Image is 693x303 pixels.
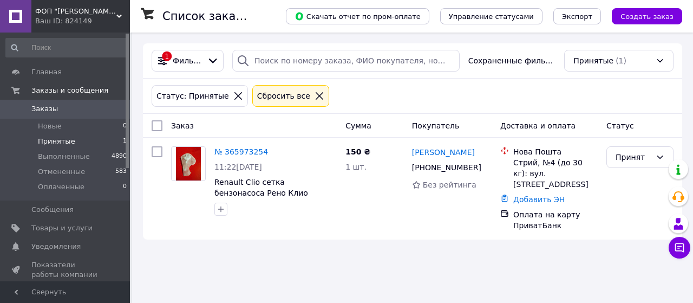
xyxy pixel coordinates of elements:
[38,137,75,146] span: Принятые
[562,12,592,21] span: Экспорт
[38,182,84,192] span: Оплаченные
[513,209,598,231] div: Оплата на карту ПриватБанк
[513,195,565,204] a: Добавить ЭН
[345,121,371,130] span: Сумма
[513,146,598,157] div: Нова Пошта
[162,10,256,23] h1: Список заказов
[31,260,100,280] span: Показатели работы компании
[123,121,127,131] span: 0
[214,163,262,171] span: 11:22[DATE]
[345,147,370,156] span: 150 ₴
[412,121,460,130] span: Покупатель
[112,152,127,162] span: 4890
[31,242,81,252] span: Уведомления
[35,7,116,16] span: ФОП "Стегачев Н. А."
[173,55,202,66] span: Фильтры
[171,121,194,130] span: Заказ
[176,147,201,180] img: Фото товару
[171,146,206,181] a: Фото товару
[38,167,85,177] span: Отмененные
[295,11,421,21] span: Скачать отчет по пром-оплате
[31,67,62,77] span: Главная
[616,56,626,65] span: (1)
[31,104,58,114] span: Заказы
[601,11,682,20] a: Создать заказ
[286,8,429,24] button: Скачать отчет по пром-оплате
[513,157,598,190] div: Стрий, №4 (до 30 кг): вул. [STREET_ADDRESS]
[606,121,634,130] span: Статус
[31,86,108,95] span: Заказы и сообщения
[616,151,651,163] div: Принят
[214,178,309,219] a: Renault Clio сетка бензонасоса Рено Клио фильтр грубой очистки Renault Symbol
[38,152,90,162] span: Выполненные
[410,160,483,175] div: [PHONE_NUMBER]
[31,223,93,233] span: Товары и услуги
[500,121,576,130] span: Доставка и оплата
[345,163,367,171] span: 1 шт.
[31,205,74,215] span: Сообщения
[620,12,674,21] span: Создать заказ
[123,137,127,146] span: 1
[423,180,476,189] span: Без рейтинга
[115,167,127,177] span: 583
[573,55,613,66] span: Принятые
[669,237,690,259] button: Чат с покупателем
[449,12,534,21] span: Управление статусами
[214,147,268,156] a: № 365973254
[123,182,127,192] span: 0
[612,8,682,24] button: Создать заказ
[35,16,130,26] div: Ваш ID: 824149
[468,55,556,66] span: Сохраненные фильтры:
[38,121,62,131] span: Новые
[255,90,312,102] div: Сбросить все
[5,38,128,57] input: Поиск
[553,8,601,24] button: Экспорт
[412,147,475,158] a: [PERSON_NAME]
[232,50,460,72] input: Поиск по номеру заказа, ФИО покупателя, номеру телефона, Email, номеру накладной
[440,8,542,24] button: Управление статусами
[154,90,231,102] div: Статус: Принятые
